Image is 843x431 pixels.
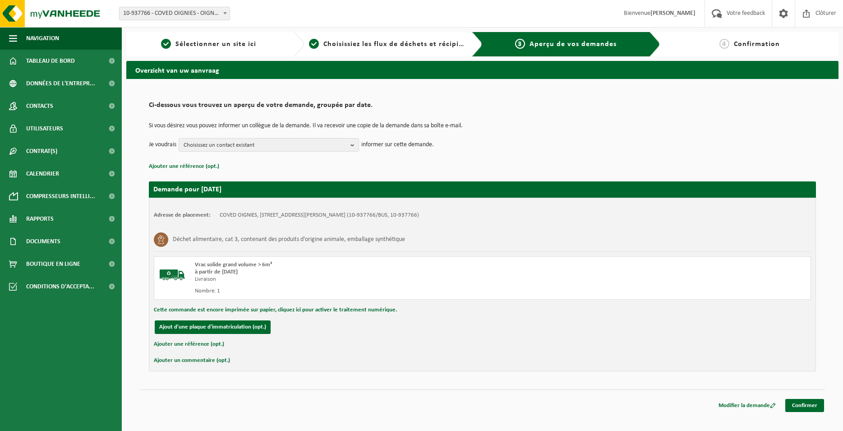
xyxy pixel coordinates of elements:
span: Contacts [26,95,53,117]
span: 10-937766 - COVED OIGNIES - OIGNIES [120,7,230,20]
h3: Déchet alimentaire, cat 3, contenant des produits d'origine animale, emballage synthétique [173,232,405,247]
h2: Ci-dessous vous trouvez un aperçu de votre demande, groupée par date. [149,102,816,114]
button: Ajouter un commentaire (opt.) [154,355,230,366]
span: Utilisateurs [26,117,63,140]
button: Choisissez un contact existant [179,138,359,152]
span: Choisissiez les flux de déchets et récipients [323,41,474,48]
span: 2 [309,39,319,49]
a: Modifier la demande [712,399,783,412]
img: BL-SO-LV.png [159,261,186,288]
a: 1Sélectionner un site ici [131,39,286,50]
span: Contrat(s) [26,140,57,162]
span: Confirmation [734,41,780,48]
span: Documents [26,230,60,253]
span: Calendrier [26,162,59,185]
span: Boutique en ligne [26,253,80,275]
span: 4 [719,39,729,49]
p: Je voudrais [149,138,176,152]
button: Ajouter une référence (opt.) [149,161,219,172]
p: informer sur cette demande. [361,138,434,152]
a: Confirmer [785,399,824,412]
span: Rapports [26,208,54,230]
span: Compresseurs intelli... [26,185,95,208]
strong: Adresse de placement: [154,212,211,218]
span: Conditions d'accepta... [26,275,94,298]
span: Tableau de bord [26,50,75,72]
a: 2Choisissiez les flux de déchets et récipients [309,39,465,50]
strong: à partir de [DATE] [195,269,238,275]
strong: Demande pour [DATE] [153,186,221,193]
button: Ajouter une référence (opt.) [154,338,224,350]
span: Vrac solide grand volume > 6m³ [195,262,272,268]
span: Choisissez un contact existant [184,139,347,152]
span: 10-937766 - COVED OIGNIES - OIGNIES [119,7,230,20]
div: Nombre: 1 [195,287,519,295]
span: 1 [161,39,171,49]
strong: [PERSON_NAME] [650,10,696,17]
td: COVED OIGNIES, [STREET_ADDRESS][PERSON_NAME] (10-937766/BUS, 10-937766) [220,212,419,219]
h2: Overzicht van uw aanvraag [126,61,838,79]
p: Si vous désirez vous pouvez informer un collègue de la demande. Il va recevoir une copie de la de... [149,123,816,129]
span: Navigation [26,27,59,50]
button: Ajout d'une plaque d'immatriculation (opt.) [155,320,271,334]
span: Sélectionner un site ici [175,41,256,48]
button: Cette commande est encore imprimée sur papier, cliquez ici pour activer le traitement numérique. [154,304,397,316]
span: 3 [515,39,525,49]
div: Livraison [195,276,519,283]
span: Données de l'entrepr... [26,72,95,95]
span: Aperçu de vos demandes [530,41,617,48]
